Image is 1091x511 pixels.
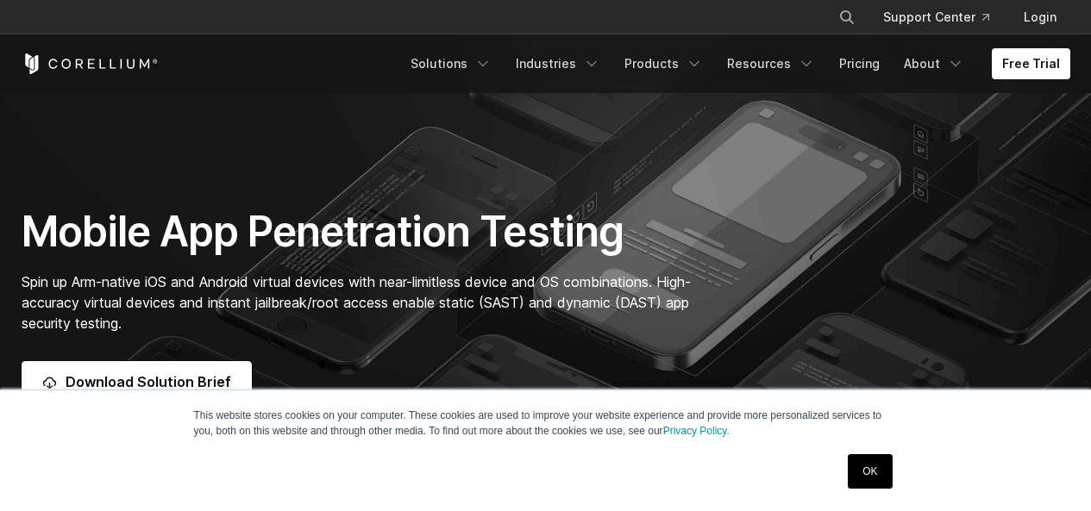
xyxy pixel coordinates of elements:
[992,48,1070,79] a: Free Trial
[614,48,713,79] a: Products
[22,361,252,402] a: Download Solution Brief
[194,408,898,439] p: This website stores cookies on your computer. These cookies are used to improve your website expe...
[1010,2,1070,33] a: Login
[22,53,159,74] a: Corellium Home
[400,48,502,79] a: Solutions
[663,425,730,437] a: Privacy Policy.
[22,206,709,258] h1: Mobile App Penetration Testing
[831,2,862,33] button: Search
[717,48,825,79] a: Resources
[66,371,231,392] span: Download Solution Brief
[848,454,892,489] a: OK
[818,2,1070,33] div: Navigation Menu
[869,2,1003,33] a: Support Center
[22,273,691,332] span: Spin up Arm-native iOS and Android virtual devices with near-limitless device and OS combinations...
[400,48,1070,79] div: Navigation Menu
[829,48,890,79] a: Pricing
[505,48,611,79] a: Industries
[893,48,975,79] a: About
